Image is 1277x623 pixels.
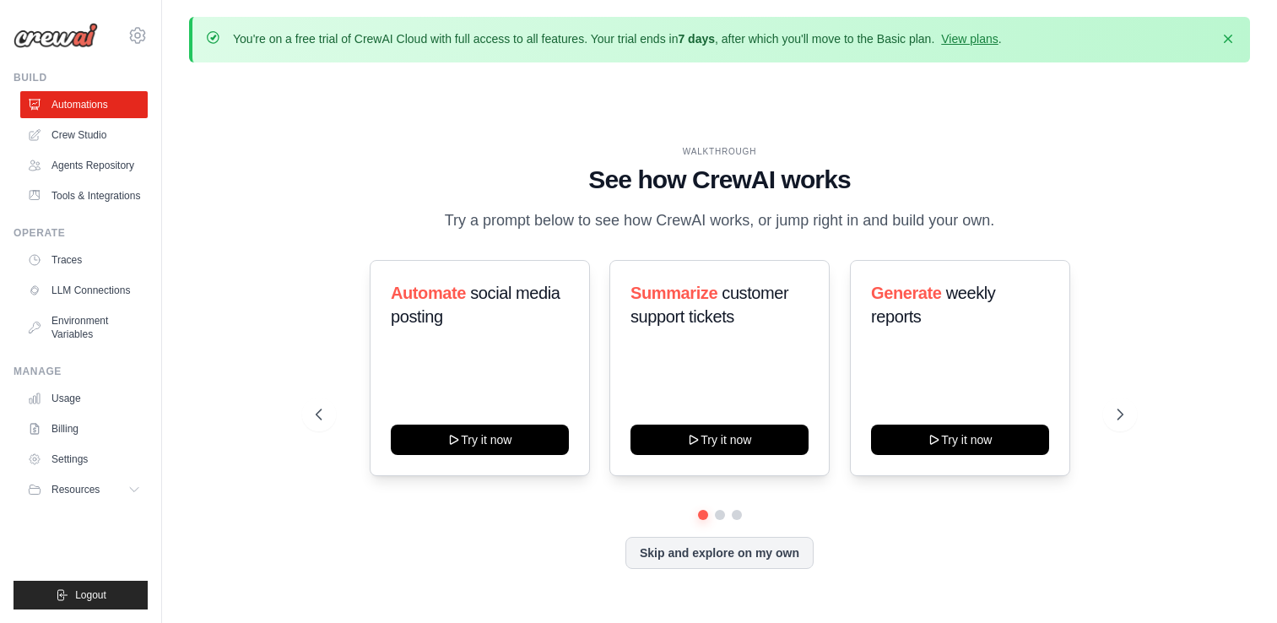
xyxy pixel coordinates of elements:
div: Build [14,71,148,84]
a: Usage [20,385,148,412]
button: Resources [20,476,148,503]
button: Logout [14,581,148,609]
button: Try it now [391,425,569,455]
a: Crew Studio [20,122,148,149]
a: Environment Variables [20,307,148,348]
button: Try it now [630,425,809,455]
span: Automate [391,284,466,302]
span: Resources [51,483,100,496]
p: You're on a free trial of CrewAI Cloud with full access to all features. Your trial ends in , aft... [233,30,1002,47]
span: Logout [75,588,106,602]
span: Summarize [630,284,717,302]
a: Automations [20,91,148,118]
iframe: Chat Widget [1193,542,1277,623]
div: WALKTHROUGH [316,145,1124,158]
button: Try it now [871,425,1049,455]
a: Traces [20,246,148,274]
span: Generate [871,284,942,302]
a: Settings [20,446,148,473]
img: Logo [14,23,98,48]
a: Tools & Integrations [20,182,148,209]
a: Agents Repository [20,152,148,179]
a: View plans [941,32,998,46]
span: weekly reports [871,284,995,326]
strong: 7 days [678,32,715,46]
div: Manage [14,365,148,378]
h1: See how CrewAI works [316,165,1124,195]
a: Billing [20,415,148,442]
button: Skip and explore on my own [625,537,814,569]
div: Operate [14,226,148,240]
span: social media posting [391,284,560,326]
a: LLM Connections [20,277,148,304]
p: Try a prompt below to see how CrewAI works, or jump right in and build your own. [436,209,1004,233]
